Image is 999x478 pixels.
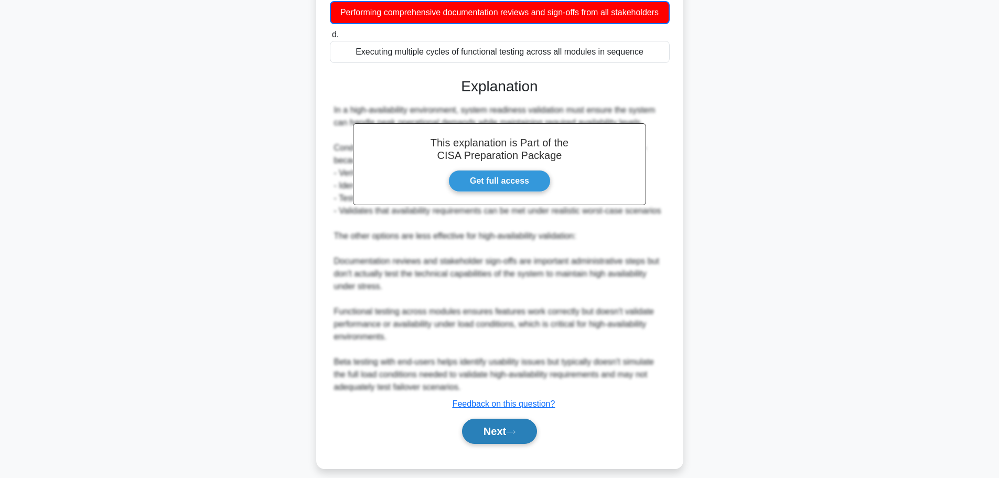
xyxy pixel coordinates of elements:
div: In a high-availability environment, system readiness validation must ensure the system can handle... [334,104,665,394]
h3: Explanation [336,78,663,95]
a: Feedback on this question? [453,399,555,408]
a: Get full access [448,170,551,192]
button: Next [462,419,537,444]
div: Performing comprehensive documentation reviews and sign-offs from all stakeholders [330,1,670,24]
span: d. [332,30,339,39]
div: Executing multiple cycles of functional testing across all modules in sequence [330,41,670,63]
